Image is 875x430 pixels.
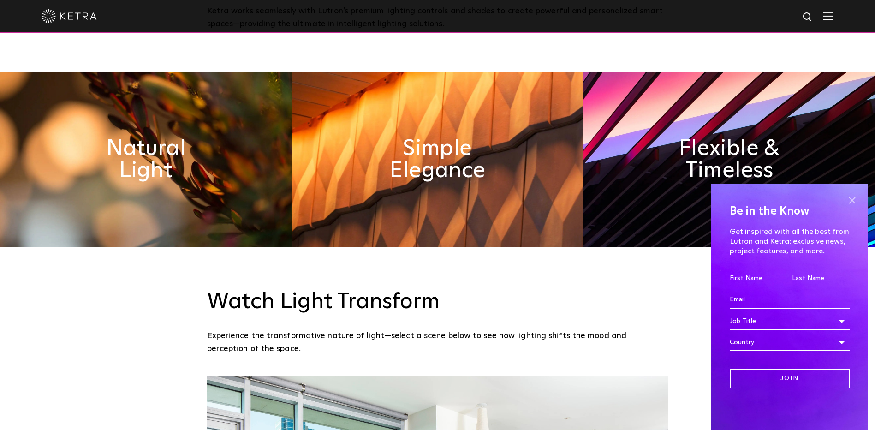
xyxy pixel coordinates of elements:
[77,137,215,182] h2: Natural Light
[660,137,798,182] h2: Flexible & Timeless
[792,270,850,287] input: Last Name
[292,72,583,247] img: simple_elegance
[823,12,833,20] img: Hamburger%20Nav.svg
[730,227,850,256] p: Get inspired with all the best from Lutron and Ketra: exclusive news, project features, and more.
[207,289,668,316] h3: Watch Light Transform
[730,334,850,351] div: Country
[42,9,97,23] img: ketra-logo-2019-white
[802,12,814,23] img: search icon
[730,203,850,220] h4: Be in the Know
[730,291,850,309] input: Email
[730,312,850,330] div: Job Title
[583,72,875,247] img: flexible_timeless_ketra
[730,369,850,388] input: Join
[207,329,664,356] p: Experience the transformative nature of light—select a scene below to see how lighting shifts the...
[368,137,506,182] h2: Simple Elegance
[730,270,787,287] input: First Name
